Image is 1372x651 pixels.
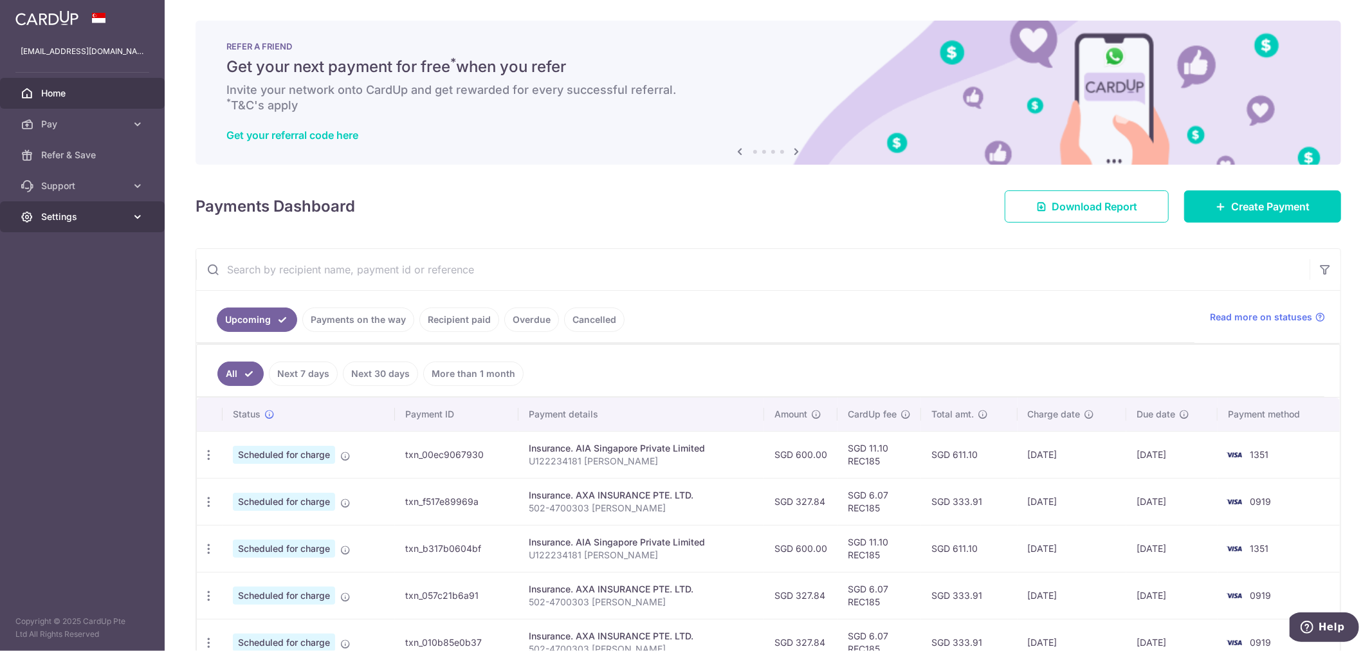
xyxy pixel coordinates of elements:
[1290,612,1359,645] iframe: Opens a widget where you can find more information
[41,179,126,192] span: Support
[233,587,335,605] span: Scheduled for charge
[774,408,807,421] span: Amount
[529,549,754,562] p: U122234181 [PERSON_NAME]
[1126,572,1218,619] td: [DATE]
[217,307,297,332] a: Upcoming
[1250,637,1271,648] span: 0919
[423,362,524,386] a: More than 1 month
[1221,541,1247,556] img: Bank Card
[269,362,338,386] a: Next 7 days
[529,442,754,455] div: Insurance. AIA Singapore Private Limited
[1137,408,1175,421] span: Due date
[764,431,837,478] td: SGD 600.00
[1221,588,1247,603] img: Bank Card
[395,431,518,478] td: txn_00ec9067930
[196,21,1341,165] img: RAF banner
[837,572,921,619] td: SGD 6.07 REC185
[529,596,754,609] p: 502-4700303 [PERSON_NAME]
[1126,431,1218,478] td: [DATE]
[1018,572,1127,619] td: [DATE]
[529,489,754,502] div: Insurance. AXA INSURANCE PTE. LTD.
[395,398,518,431] th: Payment ID
[21,45,144,58] p: [EMAIL_ADDRESS][DOMAIN_NAME]
[233,408,261,421] span: Status
[1018,478,1127,525] td: [DATE]
[1221,494,1247,509] img: Bank Card
[848,408,897,421] span: CardUp fee
[1250,590,1271,601] span: 0919
[1028,408,1081,421] span: Charge date
[395,478,518,525] td: txn_f517e89969a
[931,408,974,421] span: Total amt.
[233,446,335,464] span: Scheduled for charge
[1184,190,1341,223] a: Create Payment
[764,478,837,525] td: SGD 327.84
[395,572,518,619] td: txn_057c21b6a91
[1052,199,1137,214] span: Download Report
[41,149,126,161] span: Refer & Save
[15,10,78,26] img: CardUp
[1210,311,1325,324] a: Read more on statuses
[1126,525,1218,572] td: [DATE]
[41,87,126,100] span: Home
[419,307,499,332] a: Recipient paid
[529,630,754,643] div: Insurance. AXA INSURANCE PTE. LTD.
[1005,190,1169,223] a: Download Report
[1250,543,1268,554] span: 1351
[196,249,1310,290] input: Search by recipient name, payment id or reference
[1231,199,1310,214] span: Create Payment
[395,525,518,572] td: txn_b317b0604bf
[1218,398,1340,431] th: Payment method
[226,129,358,142] a: Get your referral code here
[764,572,837,619] td: SGD 327.84
[564,307,625,332] a: Cancelled
[41,118,126,131] span: Pay
[529,583,754,596] div: Insurance. AXA INSURANCE PTE. LTD.
[1018,431,1127,478] td: [DATE]
[1126,478,1218,525] td: [DATE]
[1210,311,1312,324] span: Read more on statuses
[302,307,414,332] a: Payments on the way
[217,362,264,386] a: All
[921,478,1018,525] td: SGD 333.91
[233,540,335,558] span: Scheduled for charge
[1221,447,1247,463] img: Bank Card
[1018,525,1127,572] td: [DATE]
[837,525,921,572] td: SGD 11.10 REC185
[529,536,754,549] div: Insurance. AIA Singapore Private Limited
[41,210,126,223] span: Settings
[921,525,1018,572] td: SGD 611.10
[1250,449,1268,460] span: 1351
[529,502,754,515] p: 502-4700303 [PERSON_NAME]
[837,478,921,525] td: SGD 6.07 REC185
[226,57,1310,77] h5: Get your next payment for free when you refer
[504,307,559,332] a: Overdue
[921,572,1018,619] td: SGD 333.91
[233,493,335,511] span: Scheduled for charge
[1221,635,1247,650] img: Bank Card
[764,525,837,572] td: SGD 600.00
[837,431,921,478] td: SGD 11.10 REC185
[529,455,754,468] p: U122234181 [PERSON_NAME]
[226,41,1310,51] p: REFER A FRIEND
[226,82,1310,113] h6: Invite your network onto CardUp and get rewarded for every successful referral. T&C's apply
[343,362,418,386] a: Next 30 days
[518,398,764,431] th: Payment details
[921,431,1018,478] td: SGD 611.10
[196,195,355,218] h4: Payments Dashboard
[1250,496,1271,507] span: 0919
